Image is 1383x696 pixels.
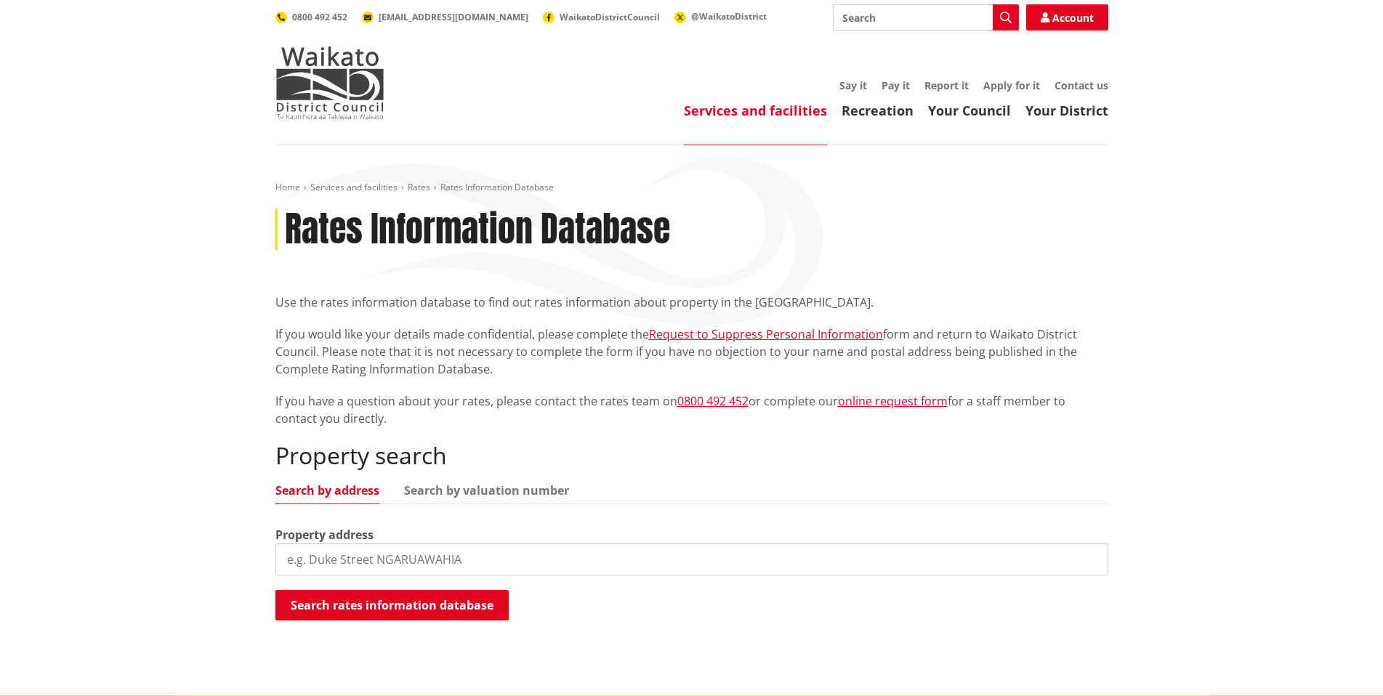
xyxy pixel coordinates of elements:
[440,181,554,193] span: Rates Information Database
[560,11,660,23] span: WaikatoDistrictCouncil
[285,209,670,251] h1: Rates Information Database
[362,11,528,23] a: [EMAIL_ADDRESS][DOMAIN_NAME]
[691,10,767,23] span: @WaikatoDistrict
[1025,102,1108,119] a: Your District
[404,485,569,496] a: Search by valuation number
[275,181,300,193] a: Home
[838,393,948,409] a: online request form
[674,10,767,23] a: @WaikatoDistrict
[275,11,347,23] a: 0800 492 452
[928,102,1011,119] a: Your Council
[275,543,1108,575] input: e.g. Duke Street NGARUAWAHIA
[275,325,1108,378] p: If you would like your details made confidential, please complete the form and return to Waikato ...
[275,442,1108,469] h2: Property search
[839,78,867,92] a: Say it
[275,46,384,119] img: Waikato District Council - Te Kaunihera aa Takiwaa o Waikato
[983,78,1040,92] a: Apply for it
[310,181,398,193] a: Services and facilities
[275,392,1108,427] p: If you have a question about your rates, please contact the rates team on or complete our for a s...
[292,11,347,23] span: 0800 492 452
[842,102,914,119] a: Recreation
[1026,4,1108,31] a: Account
[408,181,430,193] a: Rates
[684,102,827,119] a: Services and facilities
[275,526,374,543] label: Property address
[833,4,1019,31] input: Search input
[275,485,379,496] a: Search by address
[677,393,749,409] a: 0800 492 452
[275,294,1108,311] p: Use the rates information database to find out rates information about property in the [GEOGRAPHI...
[882,78,910,92] a: Pay it
[924,78,969,92] a: Report it
[275,590,509,620] button: Search rates information database
[543,11,660,23] a: WaikatoDistrictCouncil
[1055,78,1108,92] a: Contact us
[379,11,528,23] span: [EMAIL_ADDRESS][DOMAIN_NAME]
[275,182,1108,194] nav: breadcrumb
[649,326,883,342] a: Request to Suppress Personal Information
